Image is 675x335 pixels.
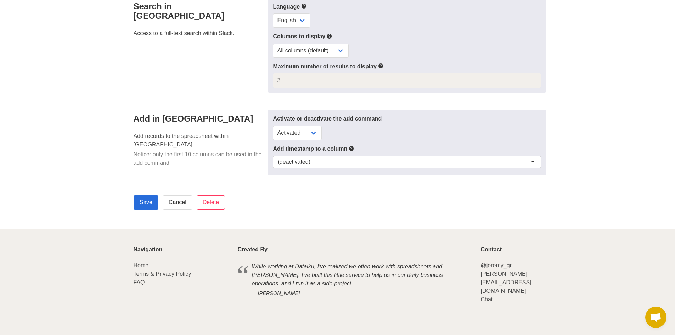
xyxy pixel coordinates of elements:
a: FAQ [134,279,145,285]
div: Open chat [645,307,666,328]
a: [PERSON_NAME][EMAIL_ADDRESS][DOMAIN_NAME] [480,271,531,294]
p: Notice: only the first 10 columns can be used in the add command. [134,150,264,167]
h4: Add in [GEOGRAPHIC_DATA] [134,114,264,123]
p: Navigation [134,246,229,253]
blockquote: While working at Dataiku, I've realized we often work with spreadsheets and [PERSON_NAME]. I've b... [238,261,472,298]
div: (deactivated) [277,158,310,166]
input: Delete [197,195,225,210]
a: @jeremy_gr [480,262,511,268]
p: Contact [480,246,541,253]
input: Save [134,195,158,210]
label: Language [273,2,541,11]
label: Activate or deactivate the add command [273,115,541,123]
cite: [PERSON_NAME] [252,290,458,297]
label: Maximum number of results to display [273,62,541,71]
p: Access to a full-text search within Slack. [134,29,264,38]
a: Cancel [163,195,192,210]
a: Terms & Privacy Policy [134,271,191,277]
h4: Search in [GEOGRAPHIC_DATA] [134,1,264,21]
label: Add timestamp to a column [273,144,541,153]
p: Add records to the spreadsheet within [GEOGRAPHIC_DATA]. [134,132,264,149]
p: Created By [238,246,472,253]
label: Columns to display [273,32,541,41]
a: Home [134,262,149,268]
a: Chat [480,296,493,302]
